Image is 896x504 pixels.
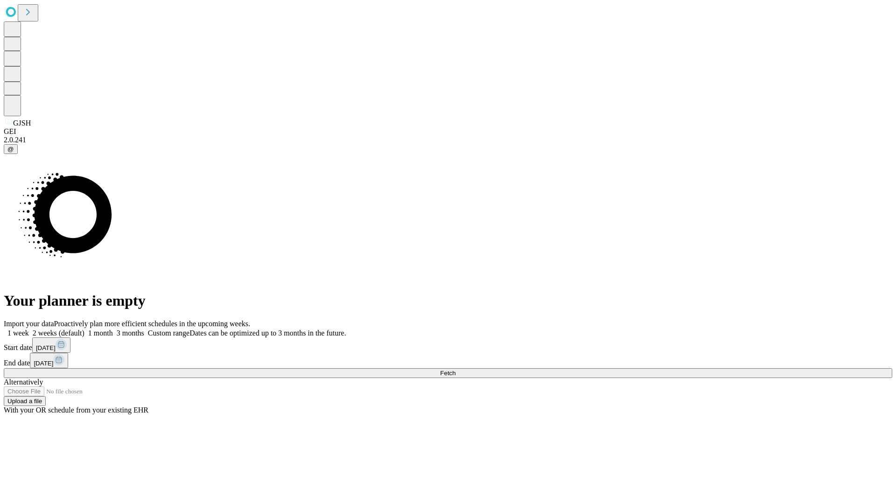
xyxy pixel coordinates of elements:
span: [DATE] [36,344,56,351]
div: GEI [4,127,892,136]
button: @ [4,144,18,154]
span: With your OR schedule from your existing EHR [4,406,148,414]
span: Import your data [4,320,54,328]
div: 2.0.241 [4,136,892,144]
h1: Your planner is empty [4,292,892,309]
span: @ [7,146,14,153]
button: [DATE] [30,353,68,368]
div: Start date [4,337,892,353]
span: Fetch [440,370,455,377]
span: Proactively plan more efficient schedules in the upcoming weeks. [54,320,250,328]
span: 1 week [7,329,29,337]
span: Custom range [148,329,189,337]
span: 2 weeks (default) [33,329,84,337]
span: 1 month [88,329,113,337]
span: Dates can be optimized up to 3 months in the future. [189,329,346,337]
span: 3 months [117,329,144,337]
button: Fetch [4,368,892,378]
button: Upload a file [4,396,46,406]
div: End date [4,353,892,368]
span: [DATE] [34,360,53,367]
button: [DATE] [32,337,70,353]
span: Alternatively [4,378,43,386]
span: GJSH [13,119,31,127]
